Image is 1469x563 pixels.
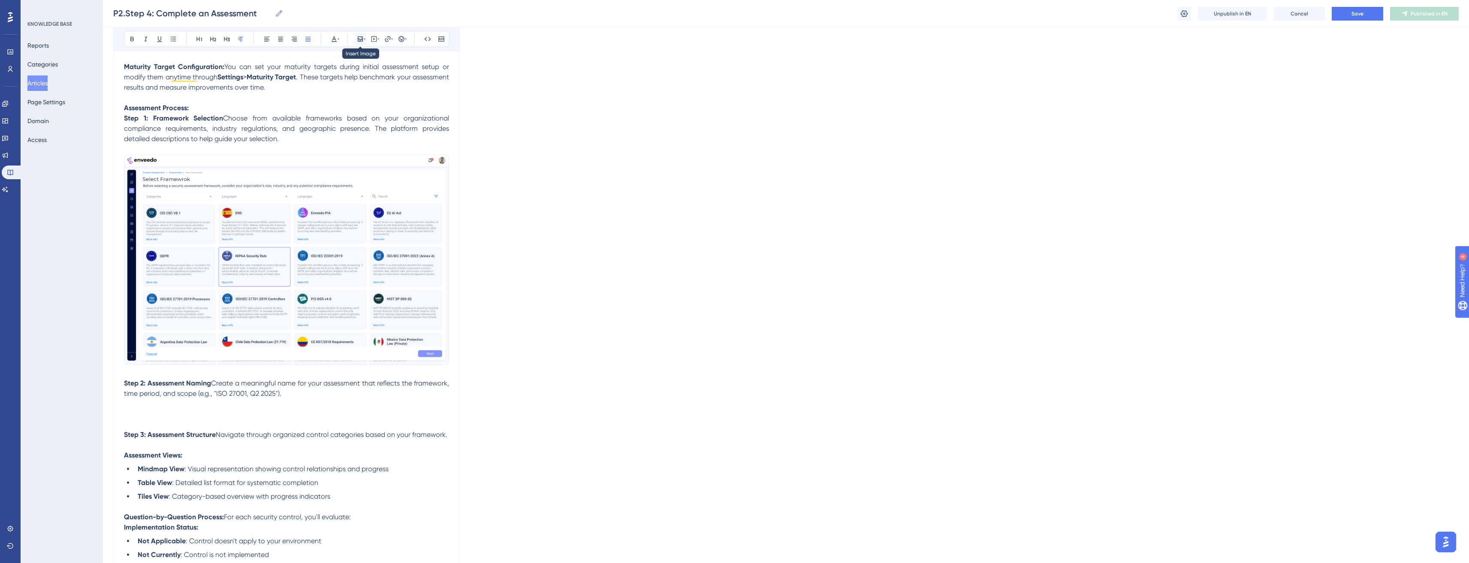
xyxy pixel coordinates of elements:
button: Domain [27,113,49,129]
button: Published in EN [1390,7,1459,21]
button: Save [1332,7,1383,21]
strong: Assessment Process: [124,104,189,112]
strong: Implementation Status: [124,523,198,531]
strong: Maturity Target Configuration: [124,63,224,71]
span: Create a meaningful name for your assessment that reflects the framework, time period, and scope ... [124,379,451,397]
input: Article Name [113,7,271,19]
button: Articles [27,75,48,91]
span: : Visual representation showing control relationships and progress [184,465,389,473]
strong: Tiles View [138,492,169,500]
strong: Maturity Target [247,73,296,81]
strong: Step 1: Framework Selection [124,114,223,122]
button: Categories [27,57,58,72]
span: Unpublish in EN [1214,10,1251,17]
strong: Table View [138,479,172,487]
strong: Step 3: Assessment Structure [124,431,216,439]
span: Save [1351,10,1363,17]
span: : Detailed list format for systematic completion [172,479,318,487]
button: Unpublish in EN [1198,7,1267,21]
span: : Category-based overview with progress indicators [169,492,330,500]
strong: Question-by-Question Process: [124,513,224,521]
strong: Settings [217,73,243,81]
strong: Step 2: Assessment Naming [124,379,211,387]
iframe: UserGuiding AI Assistant Launcher [1433,529,1459,555]
strong: Mindmap View [138,465,184,473]
button: Reports [27,38,49,53]
span: : Control doesn't apply to your environment [186,537,321,545]
button: Access [27,132,47,148]
span: Published in EN [1411,10,1448,17]
button: Cancel [1273,7,1325,21]
button: Page Settings [27,94,65,110]
strong: Not Currently [138,551,181,559]
span: For each security control, you'll evaluate: [224,513,351,521]
strong: Assessment Views: [124,451,182,459]
span: : Control is not implemented [181,551,269,559]
span: > [243,73,247,81]
div: KNOWLEDGE BASE [27,21,72,27]
span: Navigate through organized control categories based on your framework. [216,431,447,439]
strong: Not Applicable [138,537,186,545]
span: Cancel [1291,10,1308,17]
span: You can set your maturity targets during initial assessment setup or modify them anytime through [124,63,451,81]
span: Need Help? [20,2,54,12]
span: Choose from available frameworks based on your organizational compliance requirements, industry r... [124,114,451,143]
div: 4 [60,4,62,11]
